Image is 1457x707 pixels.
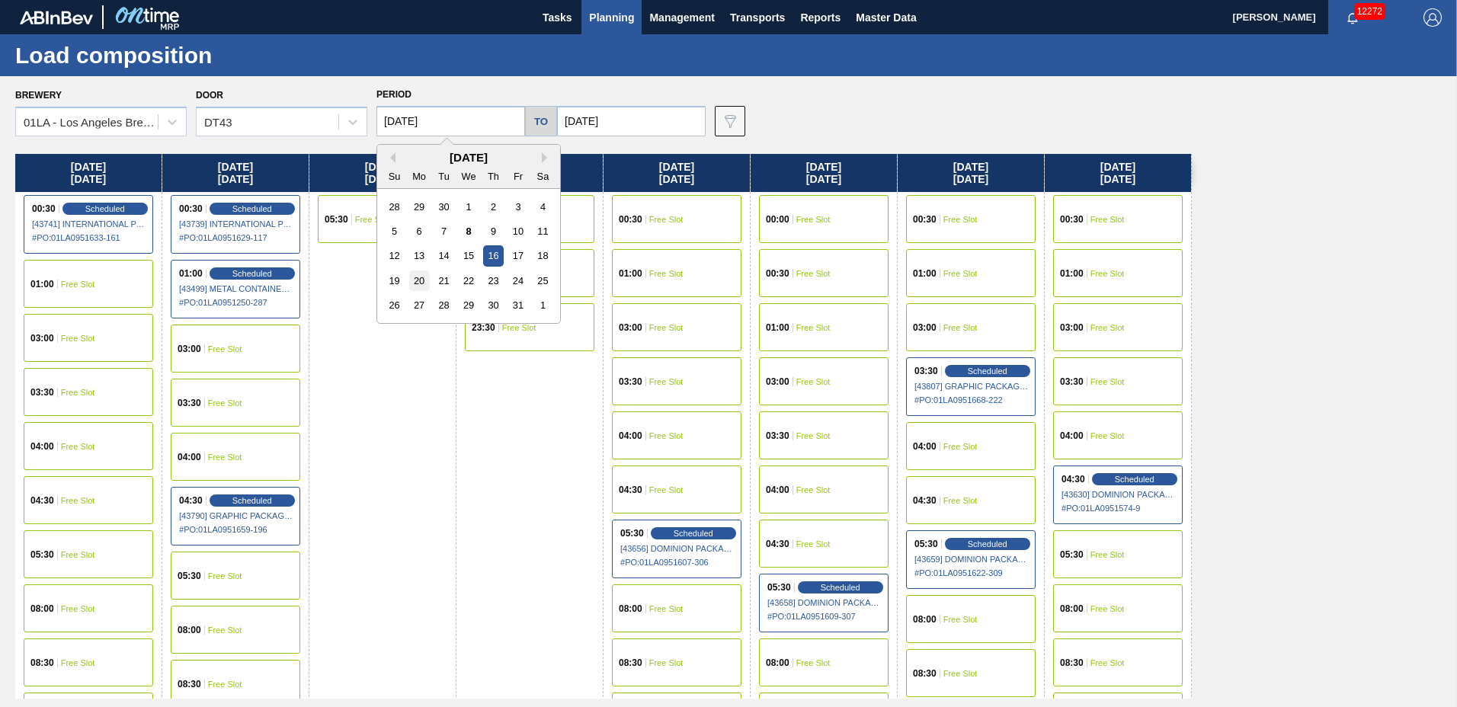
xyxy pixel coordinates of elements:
[30,658,54,667] span: 08:30
[61,280,95,289] span: Free Slot
[178,571,201,581] span: 05:30
[796,485,831,494] span: Free Slot
[557,106,706,136] input: mm/dd/yyyy
[1090,431,1125,440] span: Free Slot
[766,658,789,667] span: 08:00
[61,496,95,505] span: Free Slot
[914,391,1029,409] span: # PO : 01LA0951668-222
[766,431,789,440] span: 03:30
[483,295,504,315] div: Choose Thursday, October 30th, 2025
[766,215,789,224] span: 00:00
[196,90,223,101] label: Door
[179,284,293,293] span: [43499] METAL CONTAINER CORPORATION - 0008219745
[409,270,430,291] div: Choose Monday, October 20th, 2025
[458,295,479,315] div: Choose Wednesday, October 29th, 2025
[1060,431,1084,440] span: 04:00
[674,529,713,538] span: Scheduled
[1090,550,1125,559] span: Free Slot
[61,604,95,613] span: Free Slot
[409,166,430,187] div: Mo
[534,116,548,127] h5: to
[32,229,146,247] span: # PO : 01LA0951633-161
[943,269,978,278] span: Free Slot
[620,553,735,571] span: # PO : 01LA0951607-306
[1062,490,1176,499] span: [43630] DOMINION PACKAGING, INC. - 0008325026
[1423,8,1442,27] img: Logout
[458,270,479,291] div: Choose Wednesday, October 22nd, 2025
[1090,323,1125,332] span: Free Slot
[604,154,750,192] div: [DATE] [DATE]
[382,194,555,318] div: month 2025-10
[204,116,232,129] div: DT43
[178,453,201,462] span: 04:00
[533,221,553,242] div: Choose Saturday, October 11th, 2025
[20,11,93,24] img: TNhmsLtSVTkK8tSr43FrP2fwEKptu5GPRR3wAAAABJRU5ErkJggg==
[766,323,789,332] span: 01:00
[533,270,553,291] div: Choose Saturday, October 25th, 2025
[409,245,430,266] div: Choose Monday, October 13th, 2025
[943,215,978,224] span: Free Slot
[508,295,528,315] div: Choose Friday, October 31st, 2025
[619,377,642,386] span: 03:30
[508,166,528,187] div: Fr
[30,496,54,505] span: 04:30
[32,204,56,213] span: 00:30
[208,625,242,635] span: Free Slot
[178,625,201,635] span: 08:00
[767,598,882,607] span: [43658] DOMINION PACKAGING, INC. - 0008325026
[232,496,272,505] span: Scheduled
[208,453,242,462] span: Free Slot
[15,90,62,101] label: Brewery
[309,154,456,192] div: [DATE] [DATE]
[1060,550,1084,559] span: 05:30
[30,280,54,289] span: 01:00
[502,323,536,332] span: Free Slot
[61,550,95,559] span: Free Slot
[620,544,735,553] span: [43656] DOMINION PACKAGING, INC. - 0008325026
[796,431,831,440] span: Free Slot
[30,604,54,613] span: 08:00
[458,166,479,187] div: We
[208,571,242,581] span: Free Slot
[434,245,454,266] div: Choose Tuesday, October 14th, 2025
[914,382,1029,391] span: [43807] GRAPHIC PACKAGING INTERNATIONA - 0008221069
[384,270,405,291] div: Choose Sunday, October 19th, 2025
[179,269,203,278] span: 01:00
[533,245,553,266] div: Choose Saturday, October 18th, 2025
[384,166,405,187] div: Su
[649,658,684,667] span: Free Slot
[649,431,684,440] span: Free Slot
[458,197,479,217] div: Choose Wednesday, October 1st, 2025
[821,583,860,592] span: Scheduled
[649,215,684,224] span: Free Slot
[767,583,791,592] span: 05:30
[179,511,293,520] span: [43790] GRAPHIC PACKAGING INTERNATIONA - 0008221069
[1060,269,1084,278] span: 01:00
[458,221,479,242] div: Choose Wednesday, October 8th, 2025
[914,366,938,376] span: 03:30
[1060,377,1084,386] span: 03:30
[1060,215,1084,224] span: 00:30
[1062,499,1176,517] span: # PO : 01LA0951574-9
[766,269,789,278] span: 00:30
[1060,658,1084,667] span: 08:30
[508,197,528,217] div: Choose Friday, October 3rd, 2025
[796,269,831,278] span: Free Slot
[968,539,1007,549] span: Scheduled
[649,269,684,278] span: Free Slot
[179,219,293,229] span: [43739] INTERNATIONAL PAPER COMPANY - 0008219760
[540,8,574,27] span: Tasks
[913,269,937,278] span: 01:00
[208,344,242,353] span: Free Slot
[914,539,938,549] span: 05:30
[856,8,916,27] span: Master Data
[409,295,430,315] div: Choose Monday, October 27th, 2025
[1328,7,1377,28] button: Notifications
[898,154,1044,192] div: [DATE] [DATE]
[533,197,553,217] div: Choose Saturday, October 4th, 2025
[434,166,454,187] div: Tu
[483,166,504,187] div: Th
[472,323,495,332] span: 23:30
[649,377,684,386] span: Free Slot
[30,442,54,451] span: 04:00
